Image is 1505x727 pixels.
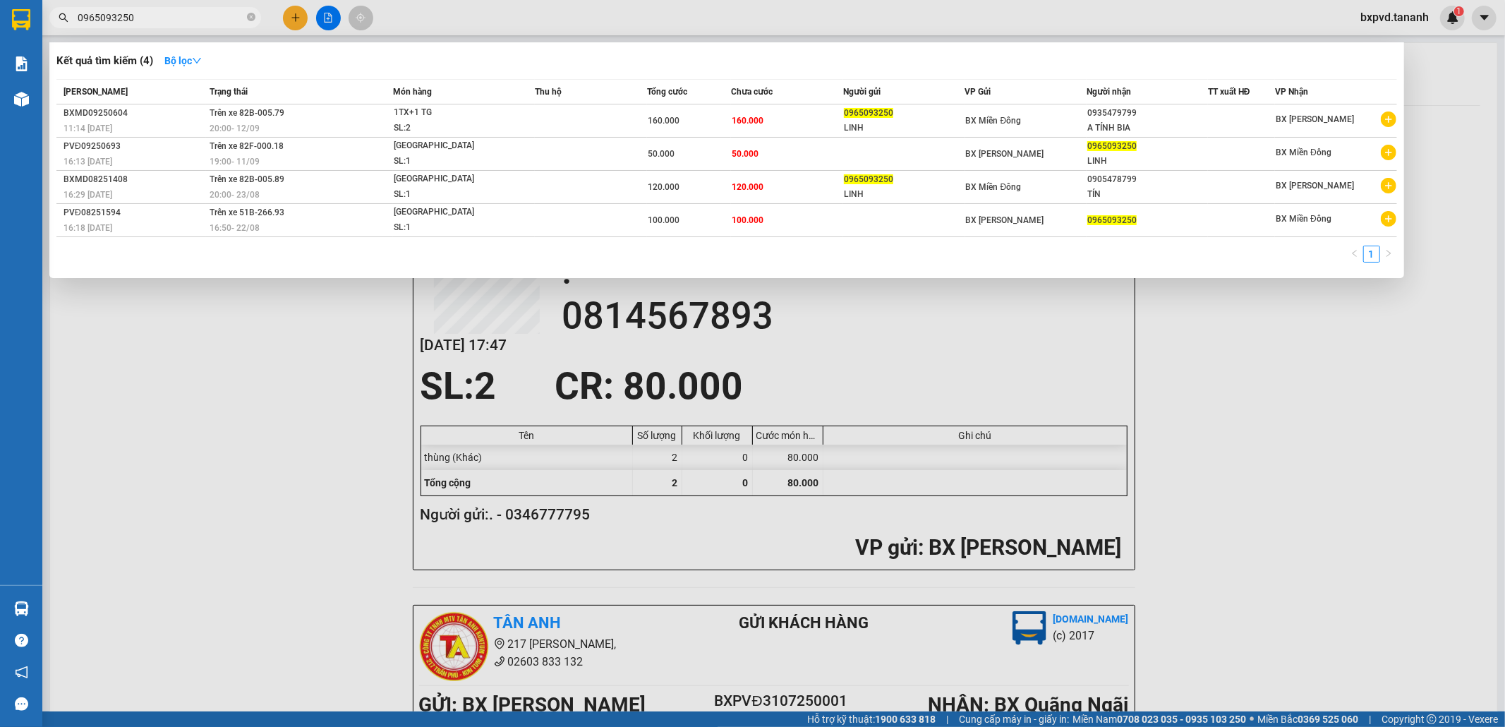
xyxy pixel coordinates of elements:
span: plus-circle [1381,178,1396,193]
span: 16:13 [DATE] [64,157,112,167]
div: LINH [844,121,964,136]
span: Người gửi [843,87,881,97]
span: [PERSON_NAME] [64,87,128,97]
span: plus-circle [1381,211,1396,227]
span: 19:00 - 11/09 [210,157,260,167]
span: Món hàng [393,87,432,97]
span: 50.000 [648,149,675,159]
div: BXMD09250604 [64,106,205,121]
li: 1 [1363,246,1380,263]
span: BX [PERSON_NAME] [1276,114,1354,124]
div: A TÍNH BIA [1087,121,1207,136]
span: 100.000 [648,215,679,225]
span: Tổng cước [647,87,687,97]
button: left [1346,246,1363,263]
span: question-circle [15,634,28,647]
span: 120.000 [732,182,763,192]
span: plus-circle [1381,145,1396,160]
span: Chưa cước [731,87,773,97]
span: 100.000 [732,215,763,225]
span: BX Miền Đông [966,182,1022,192]
div: [GEOGRAPHIC_DATA] [394,205,500,220]
button: Bộ lọcdown [153,49,213,72]
span: close-circle [247,13,255,21]
li: Next Page [1380,246,1397,263]
span: 0965093250 [1087,141,1137,151]
span: plus-circle [1381,112,1396,127]
span: VP Gửi [965,87,991,97]
span: 16:50 - 22/08 [210,223,260,233]
span: notification [15,666,28,679]
span: 20:00 - 23/08 [210,190,260,200]
div: SL: 2 [394,121,500,136]
div: [GEOGRAPHIC_DATA] [394,138,500,154]
div: 0935479799 [1087,106,1207,121]
span: 16:29 [DATE] [64,190,112,200]
span: BX [PERSON_NAME] [966,149,1044,159]
input: Tìm tên, số ĐT hoặc mã đơn [78,10,244,25]
div: LINH [844,187,964,202]
div: SL: 1 [394,187,500,203]
div: BXMD08251408 [64,172,205,187]
span: Trạng thái [210,87,248,97]
span: down [192,56,202,66]
span: 0965093250 [844,108,893,118]
span: 120.000 [648,182,679,192]
span: 50.000 [732,149,758,159]
button: right [1380,246,1397,263]
span: message [15,697,28,711]
span: VP Nhận [1275,87,1308,97]
div: 0905478799 [1087,172,1207,187]
span: Người nhận [1087,87,1131,97]
span: 0965093250 [1087,215,1137,225]
span: TT xuất HĐ [1208,87,1250,97]
span: BX [PERSON_NAME] [1276,181,1354,191]
span: BX Miền Đông [966,116,1022,126]
span: BX [PERSON_NAME] [966,215,1044,225]
span: Thu hộ [535,87,562,97]
span: BX Miền Đông [1276,214,1331,224]
span: left [1350,249,1359,258]
span: BX Miền Đông [1276,148,1331,157]
span: 160.000 [648,116,679,126]
a: 1 [1364,246,1379,262]
div: [GEOGRAPHIC_DATA] [394,172,500,187]
strong: Bộ lọc [164,55,202,66]
span: close-circle [247,11,255,25]
span: Trên xe 51B-266.93 [210,208,284,217]
span: 160.000 [732,116,763,126]
div: SL: 1 [394,220,500,236]
li: Previous Page [1346,246,1363,263]
span: right [1384,249,1393,258]
img: warehouse-icon [14,92,29,107]
div: LINH [1087,154,1207,169]
span: Trên xe 82B-005.79 [210,108,284,118]
div: TÍN [1087,187,1207,202]
span: 11:14 [DATE] [64,124,112,133]
span: Trên xe 82B-005.89 [210,174,284,184]
span: 0965093250 [844,174,893,184]
div: SL: 1 [394,154,500,169]
img: logo-vxr [12,9,30,30]
span: search [59,13,68,23]
span: Trên xe 82F-000.18 [210,141,284,151]
div: PVĐ08251594 [64,205,205,220]
div: 1TX+1 TG [394,105,500,121]
span: 16:18 [DATE] [64,223,112,233]
span: 20:00 - 12/09 [210,124,260,133]
img: warehouse-icon [14,601,29,616]
h3: Kết quả tìm kiếm ( 4 ) [56,54,153,68]
img: solution-icon [14,56,29,71]
div: PVĐ09250693 [64,139,205,154]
